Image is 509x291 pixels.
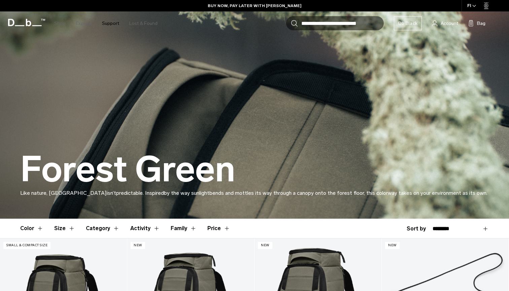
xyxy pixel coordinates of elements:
a: Support [102,11,119,35]
button: Toggle Filter [171,219,197,238]
p: New [131,242,145,249]
a: Db Black [394,16,422,30]
span: by the way sunlight [164,190,209,196]
p: New [385,242,400,249]
span: bends and mottles its way through a canopy onto the forest floor, this colorway takes on your env... [209,190,487,196]
button: Toggle Filter [20,219,43,238]
h1: Forest Green [20,150,235,189]
p: Small & Compact Size [3,242,50,249]
nav: Main Navigation [49,11,163,35]
button: Toggle Filter [86,219,120,238]
p: New [258,242,272,249]
a: BUY NOW, PAY LATER WITH [PERSON_NAME] [208,3,302,9]
span: Like nature, [GEOGRAPHIC_DATA] [20,190,107,196]
a: Lost & Found [129,11,158,35]
a: Explore [76,11,92,35]
span: predictable. Inspired [116,190,164,196]
span: Account [441,20,458,27]
button: Bag [468,19,485,27]
span: Bag [477,20,485,27]
span: isn’t [107,190,116,196]
button: Toggle Price [207,219,230,238]
a: Shop [54,11,66,35]
button: Toggle Filter [54,219,75,238]
button: Toggle Filter [130,219,160,238]
a: Account [432,19,458,27]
